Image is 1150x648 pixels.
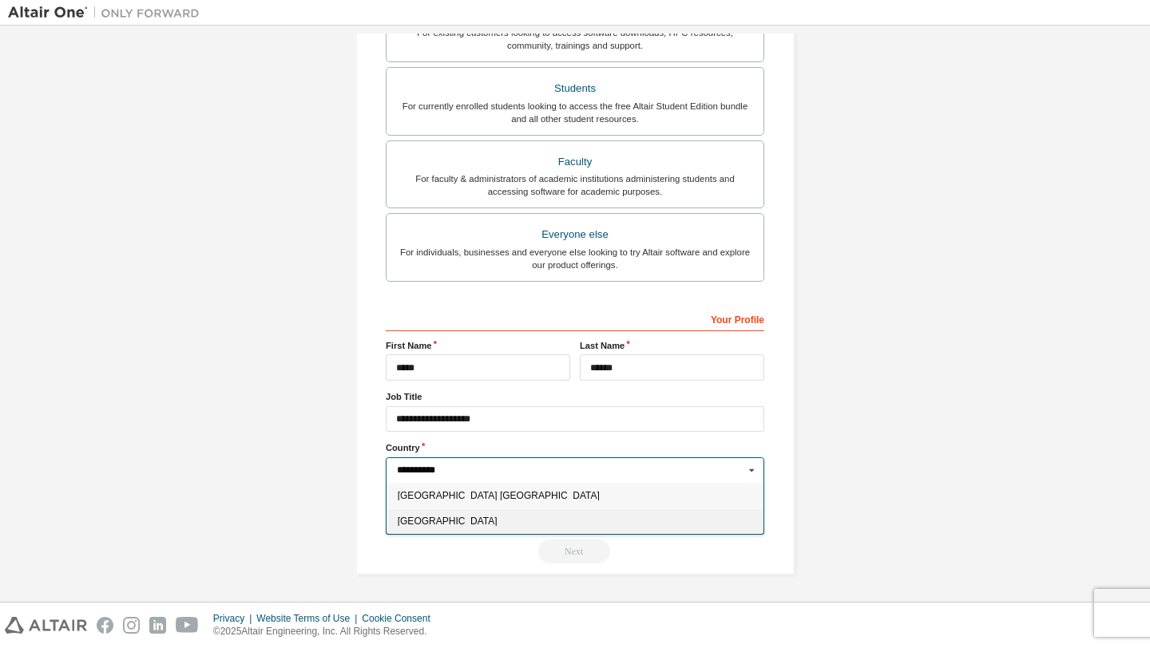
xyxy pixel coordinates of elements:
[398,491,753,500] span: [GEOGRAPHIC_DATA] [GEOGRAPHIC_DATA]
[386,390,764,403] label: Job Title
[386,339,570,352] label: First Name
[396,172,754,198] div: For faculty & administrators of academic institutions administering students and accessing softwa...
[213,625,440,638] p: © 2025 Altair Engineering, Inc. All Rights Reserved.
[396,151,754,173] div: Faculty
[213,612,256,625] div: Privacy
[97,617,113,634] img: facebook.svg
[149,617,166,634] img: linkedin.svg
[5,617,87,634] img: altair_logo.svg
[396,26,754,52] div: For existing customers looking to access software downloads, HPC resources, community, trainings ...
[386,306,764,331] div: Your Profile
[398,516,753,526] span: [GEOGRAPHIC_DATA]
[396,77,754,100] div: Students
[176,617,199,634] img: youtube.svg
[362,612,439,625] div: Cookie Consent
[256,612,362,625] div: Website Terms of Use
[8,5,208,21] img: Altair One
[396,246,754,271] div: For individuals, businesses and everyone else looking to try Altair software and explore our prod...
[396,223,754,246] div: Everyone else
[396,100,754,125] div: For currently enrolled students looking to access the free Altair Student Edition bundle and all ...
[386,441,764,454] label: Country
[123,617,140,634] img: instagram.svg
[386,539,764,563] div: Read and acccept EULA to continue
[580,339,764,352] label: Last Name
